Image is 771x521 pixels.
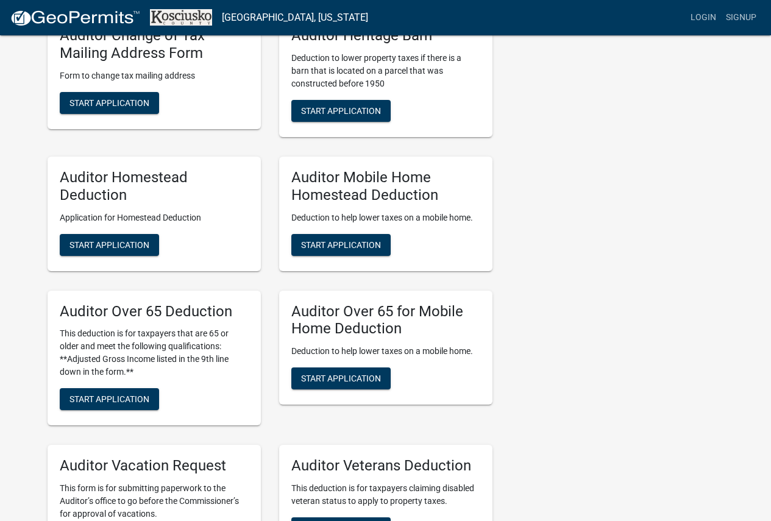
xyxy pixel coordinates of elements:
button: Start Application [291,234,391,256]
button: Start Application [291,100,391,122]
h5: Auditor Homestead Deduction [60,169,249,204]
p: This deduction is for taxpayers that are 65 or older and meet the following qualifications: **Adj... [60,327,249,378]
h5: Auditor Veterans Deduction [291,457,480,475]
p: This deduction is for taxpayers claiming disabled veteran status to apply to property taxes. [291,482,480,508]
h5: Auditor Heritage Barn [291,27,480,44]
p: Application for Homestead Deduction [60,211,249,224]
button: Start Application [60,92,159,114]
span: Start Application [69,394,149,404]
p: Deduction to help lower taxes on a mobile home. [291,211,480,224]
button: Start Application [60,388,159,410]
span: Start Application [301,105,381,115]
h5: Auditor Mobile Home Homestead Deduction [291,169,480,204]
h5: Auditor Change of Tax Mailing Address Form [60,27,249,62]
span: Start Application [69,97,149,107]
span: Start Application [301,239,381,249]
span: Start Application [69,239,149,249]
button: Start Application [60,234,159,256]
p: Form to change tax mailing address [60,69,249,82]
p: Deduction to help lower taxes on a mobile home. [291,345,480,358]
h5: Auditor Over 65 Deduction [60,303,249,321]
span: Start Application [301,374,381,383]
p: This form is for submitting paperwork to the Auditor’s office to go before the Commissioner’s for... [60,482,249,520]
h5: Auditor Vacation Request [60,457,249,475]
img: Kosciusko County, Indiana [150,9,212,26]
h5: Auditor Over 65 for Mobile Home Deduction [291,303,480,338]
p: Deduction to lower property taxes if there is a barn that is located on a parcel that was constru... [291,52,480,90]
a: [GEOGRAPHIC_DATA], [US_STATE] [222,7,368,28]
a: Signup [721,6,761,29]
a: Login [686,6,721,29]
button: Start Application [291,367,391,389]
